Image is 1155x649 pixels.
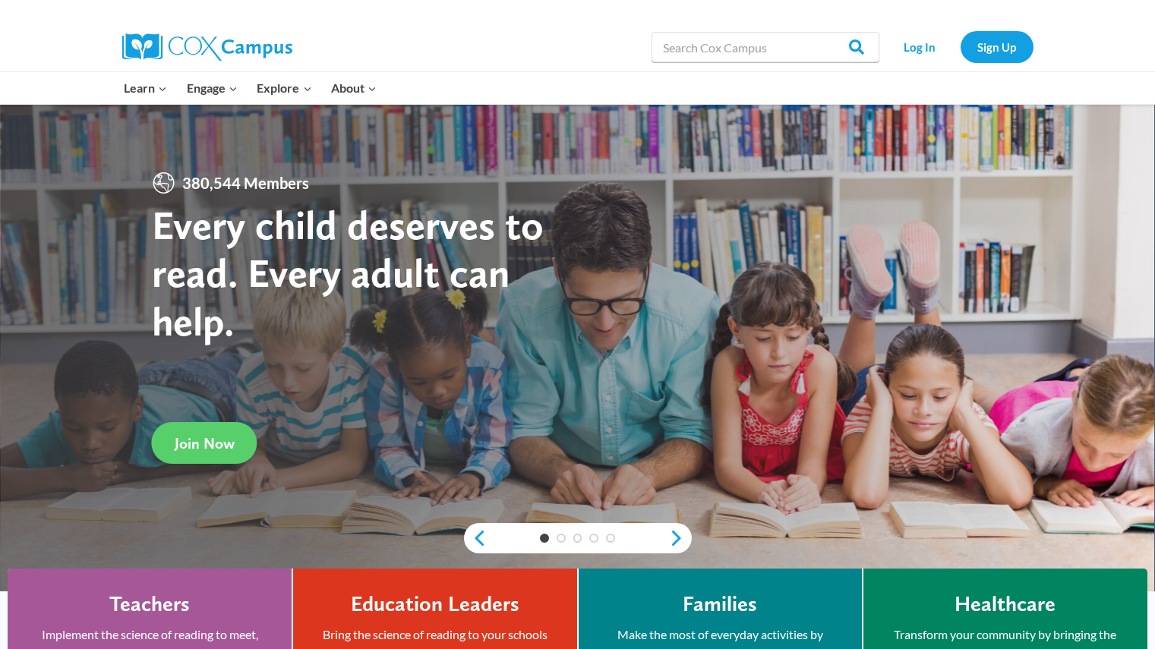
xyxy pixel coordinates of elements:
a: previous [464,529,487,547]
h4: Healthcare [955,591,1056,617]
nav: Secondary Navigation [887,31,1034,62]
a: Sign Up [961,31,1034,62]
input: Search Cox Campus [652,32,879,62]
span: Learn [124,78,167,98]
a: next [669,529,692,547]
span: 380,544 Members [176,171,315,195]
a: 3 [573,534,582,543]
span: About [331,78,377,98]
h4: Families [683,591,757,617]
a: 4 [589,534,598,543]
a: Log In [887,31,953,62]
a: 1 [540,534,549,543]
a: 2 [557,534,566,543]
a: 5 [606,534,615,543]
span: Explore [257,78,311,98]
h4: Teachers [109,591,190,617]
strong: Every child deserves to read. Every adult can help. [152,200,544,345]
h4: Education Leaders [351,591,519,617]
img: Cox Campus [122,33,292,61]
span: Join Now [175,434,235,452]
div: content slider buttons [464,523,692,553]
a: Join Now [152,422,257,464]
span: Engage [187,78,238,98]
nav: Primary Navigation [115,72,387,104]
